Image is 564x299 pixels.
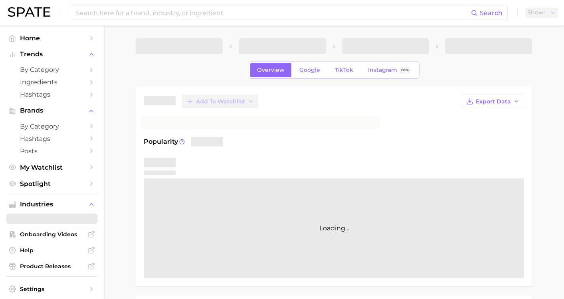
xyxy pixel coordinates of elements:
span: Hashtags [20,91,84,98]
span: Show [527,10,545,15]
button: Show [525,8,558,18]
span: Popularity [144,137,178,147]
span: Onboarding Videos [20,231,84,238]
span: Search [480,9,503,17]
a: Ingredients [6,76,97,88]
a: Hashtags [6,88,97,101]
span: Google [299,67,320,73]
span: Product Releases [20,263,84,270]
img: SPATE [8,7,50,17]
span: Posts [20,147,84,155]
span: Export Data [476,98,511,105]
span: Instagram [368,67,397,73]
button: Export Data [462,95,524,108]
span: My Watchlist [20,164,84,171]
span: Overview [257,67,285,73]
span: Help [20,247,84,254]
a: Google [293,63,327,77]
span: Beta [401,67,409,73]
button: Add to Watchlist [182,95,258,108]
button: Trends [6,48,97,60]
div: Loading... [144,178,524,278]
a: Hashtags [6,133,97,145]
span: Trends [20,51,84,58]
a: by Category [6,120,97,133]
button: Brands [6,105,97,117]
input: Search here for a brand, industry, or ingredient [75,6,471,20]
a: Home [6,32,97,44]
a: Overview [250,63,291,77]
a: Onboarding Videos [6,228,97,240]
a: Settings [6,283,97,295]
a: Product Releases [6,260,97,272]
a: Spotlight [6,178,97,190]
span: Ingredients [20,78,84,86]
span: TikTok [335,67,353,73]
span: Hashtags [20,135,84,143]
a: InstagramBeta [361,63,418,77]
span: Spotlight [20,180,84,188]
a: TikTok [328,63,360,77]
a: Help [6,244,97,256]
span: Home [20,34,84,42]
button: Industries [6,198,97,210]
a: My Watchlist [6,161,97,174]
span: by Category [20,123,84,130]
span: by Category [20,66,84,73]
a: Posts [6,145,97,157]
span: Industries [20,201,84,208]
span: Settings [20,285,84,293]
span: Add to Watchlist [196,98,245,105]
span: Brands [20,107,84,114]
a: by Category [6,63,97,76]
